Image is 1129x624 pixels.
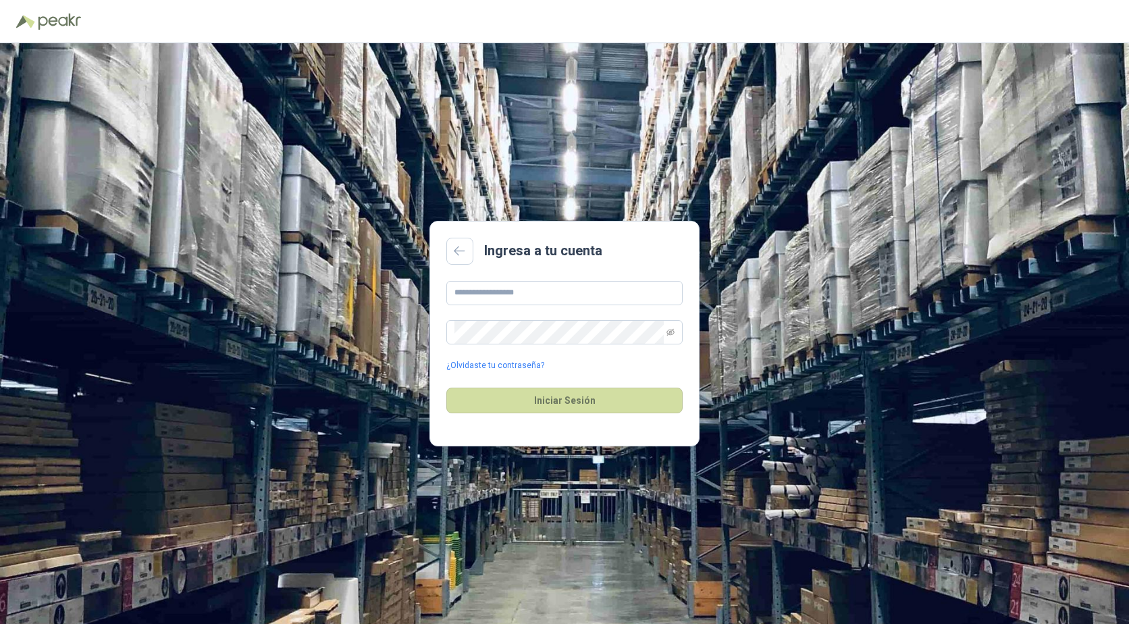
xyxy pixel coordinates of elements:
button: Iniciar Sesión [446,388,683,413]
img: Logo [16,15,35,28]
a: ¿Olvidaste tu contraseña? [446,359,544,372]
h2: Ingresa a tu cuenta [484,240,602,261]
span: eye-invisible [666,328,675,336]
img: Peakr [38,14,81,30]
